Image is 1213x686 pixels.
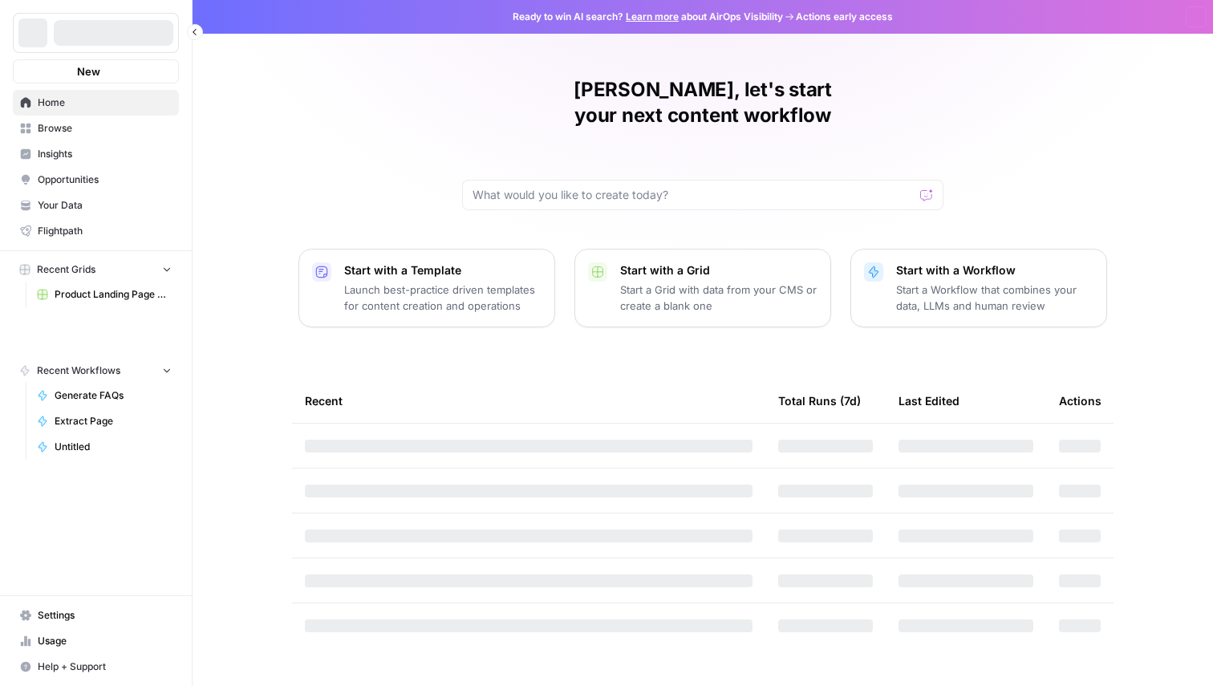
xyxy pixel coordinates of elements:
a: Browse [13,116,179,141]
span: Home [38,95,172,110]
span: Product Landing Page Generation [55,287,172,302]
p: Start a Workflow that combines your data, LLMs and human review [896,282,1093,314]
p: Start with a Grid [620,262,817,278]
div: Recent [305,379,753,423]
button: Start with a TemplateLaunch best-practice driven templates for content creation and operations [298,249,555,327]
button: New [13,59,179,83]
span: Your Data [38,198,172,213]
span: Actions early access [796,10,893,24]
a: Insights [13,141,179,167]
span: Extract Page [55,414,172,428]
a: Untitled [30,434,179,460]
p: Start a Grid with data from your CMS or create a blank one [620,282,817,314]
span: Ready to win AI search? about AirOps Visibility [513,10,783,24]
span: Insights [38,147,172,161]
a: Product Landing Page Generation [30,282,179,307]
p: Launch best-practice driven templates for content creation and operations [344,282,542,314]
a: Flightpath [13,218,179,244]
button: Help + Support [13,654,179,680]
span: Untitled [55,440,172,454]
a: Settings [13,603,179,628]
a: Your Data [13,193,179,218]
span: Opportunities [38,173,172,187]
button: Start with a WorkflowStart a Workflow that combines your data, LLMs and human review [850,249,1107,327]
span: Generate FAQs [55,388,172,403]
span: Usage [38,634,172,648]
a: Home [13,90,179,116]
span: Flightpath [38,224,172,238]
button: Start with a GridStart a Grid with data from your CMS or create a blank one [574,249,831,327]
input: What would you like to create today? [473,187,914,203]
button: Recent Grids [13,258,179,282]
div: Actions [1059,379,1101,423]
a: Learn more [626,10,679,22]
span: Recent Workflows [37,363,120,378]
a: Usage [13,628,179,654]
span: Help + Support [38,660,172,674]
h1: [PERSON_NAME], let's start your next content workflow [462,77,943,128]
div: Total Runs (7d) [778,379,861,423]
p: Start with a Template [344,262,542,278]
button: Recent Workflows [13,359,179,383]
span: Settings [38,608,172,623]
span: Recent Grids [37,262,95,277]
a: Opportunities [13,167,179,193]
p: Start with a Workflow [896,262,1093,278]
span: Browse [38,121,172,136]
a: Extract Page [30,408,179,434]
div: Last Edited [899,379,959,423]
a: Generate FAQs [30,383,179,408]
span: New [77,63,100,79]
